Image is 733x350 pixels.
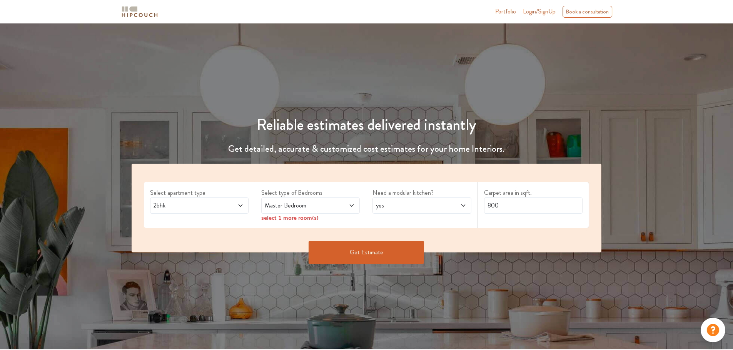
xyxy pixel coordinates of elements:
label: Need a modular kitchen? [372,188,471,197]
img: logo-horizontal.svg [120,5,159,18]
label: Select apartment type [150,188,249,197]
label: Select type of Bedrooms [261,188,360,197]
span: Master Bedroom [263,201,332,210]
div: select 1 more room(s) [261,214,360,222]
span: Login/SignUp [523,7,556,16]
label: Carpet area in sqft. [484,188,583,197]
span: yes [374,201,443,210]
div: Book a consultation [563,6,612,18]
button: Get Estimate [309,241,424,264]
span: logo-horizontal.svg [120,3,159,20]
span: 2bhk [152,201,221,210]
h4: Get detailed, accurate & customized cost estimates for your home Interiors. [127,143,606,154]
h1: Reliable estimates delivered instantly [127,116,606,134]
a: Portfolio [495,7,516,16]
input: Enter area sqft [484,197,583,214]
